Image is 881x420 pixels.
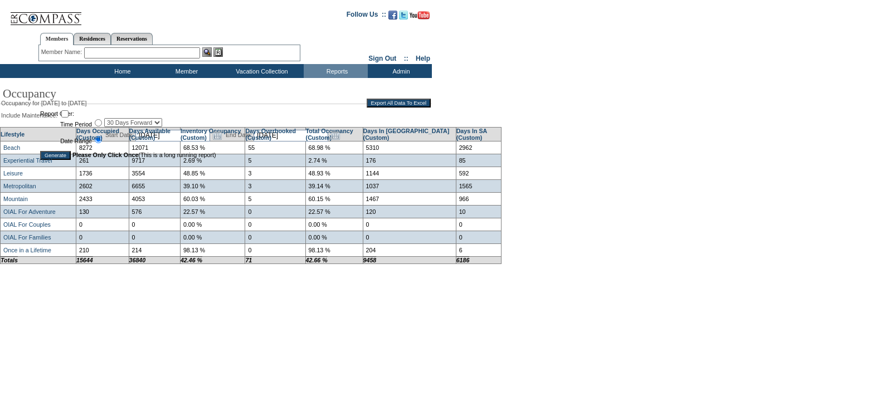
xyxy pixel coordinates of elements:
a: Days Overbooked (Custom) [245,128,296,141]
td: 15644 [76,256,129,263]
td: 48.93 % [305,167,363,179]
td: 71 [245,256,305,263]
td: 39.10 % [180,179,245,192]
span: Occupancy for [DATE] to [DATE] [1,100,87,106]
a: Leisure [3,170,23,177]
td: 1565 [456,179,501,192]
input: Export All Data To Excel [367,99,431,108]
td: 0.00 % [180,218,245,231]
td: 214 [129,243,180,256]
a: Sign Out [368,55,396,62]
td: Member [153,64,217,78]
td: 176 [363,154,456,167]
a: OIAL For Families [3,234,51,241]
td: 98.13 % [180,243,245,256]
td: 0 [245,243,305,256]
img: Compass Home [9,3,82,26]
td: 0 [456,231,501,243]
a: Become our fan on Facebook [388,14,397,21]
td: 9717 [129,154,180,167]
td: 68.53 % [180,141,245,154]
td: 5 [245,154,305,167]
span: Start Date: [105,131,134,138]
td: 2.74 % [305,154,363,167]
td: 22.57 % [305,205,363,218]
td: 2962 [456,141,501,154]
td: 39.14 % [305,179,363,192]
a: Days In [GEOGRAPHIC_DATA] (Custom) [363,128,450,141]
div: Member Name: [41,47,84,57]
td: 5 [245,192,305,205]
td: 0 [245,231,305,243]
td: 0 [363,218,456,231]
a: Residences [74,33,111,45]
td: Home [89,64,153,78]
td: 9458 [363,256,456,263]
td: 204 [363,243,456,256]
td: 3 [245,179,305,192]
td: 120 [363,205,456,218]
td: 0 [245,205,305,218]
input: Generate [40,151,71,160]
td: 592 [456,167,501,179]
a: Reservations [111,33,153,45]
td: 1736 [76,167,129,179]
td: 261 [76,154,129,167]
a: Mountain [3,196,28,202]
td: 1467 [363,192,456,205]
a: Metropolitan [3,183,36,189]
td: 85 [456,154,501,167]
a: Days In SA (Custom) [456,128,487,141]
td: 0 [456,218,501,231]
td: 60.15 % [305,192,363,205]
td: Totals [1,256,76,263]
td: 0 [129,231,180,243]
td: 3554 [129,167,180,179]
td: 0 [129,218,180,231]
a: Subscribe to our YouTube Channel [410,14,430,21]
td: (This is a long running report) [40,151,431,160]
img: View [202,47,212,57]
img: Follow us on Twitter [399,11,408,19]
td: 1037 [363,179,456,192]
td: 966 [456,192,501,205]
span: End Date: [226,131,252,138]
a: OIAL For Couples [3,221,51,228]
td: 5310 [363,141,456,154]
a: Days Available (Custom) [129,128,171,141]
td: 576 [129,205,180,218]
td: 130 [76,205,129,218]
span: Include Maintenance: [1,112,57,119]
td: 0 [245,218,305,231]
td: 2433 [76,192,129,205]
a: Total Occupancy (Custom) [306,128,353,141]
a: Experiential Travel [3,157,52,164]
td: 10 [456,205,501,218]
a: Beach [3,144,20,151]
td: 4053 [129,192,180,205]
a: Lifestyle [1,131,25,138]
td: Reports [304,64,368,78]
td: 68.98 % [305,141,363,154]
td: 22.57 % [180,205,245,218]
td: 48.85 % [180,167,245,179]
td: Follow Us :: [347,9,386,23]
td: 6186 [456,256,501,263]
td: 42.66 % [305,256,363,263]
td: 0.00 % [180,231,245,243]
td: 0.00 % [305,231,363,243]
img: Become our fan on Facebook [388,11,397,19]
img: Reservations [213,47,223,57]
td: 60.03 % [180,192,245,205]
td: Admin [368,64,432,78]
td: 1144 [363,167,456,179]
td: 55 [245,141,305,154]
a: Open the calendar popup. [211,129,223,141]
a: Days Occupied (Custom) [76,128,119,141]
label: Time Period [60,121,92,128]
strong: Please Only Click Once [72,152,138,158]
td: 2.69 % [180,154,245,167]
td: 8272 [76,141,129,154]
label: Date Range [60,138,92,144]
img: Subscribe to our YouTube Channel [410,11,430,19]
